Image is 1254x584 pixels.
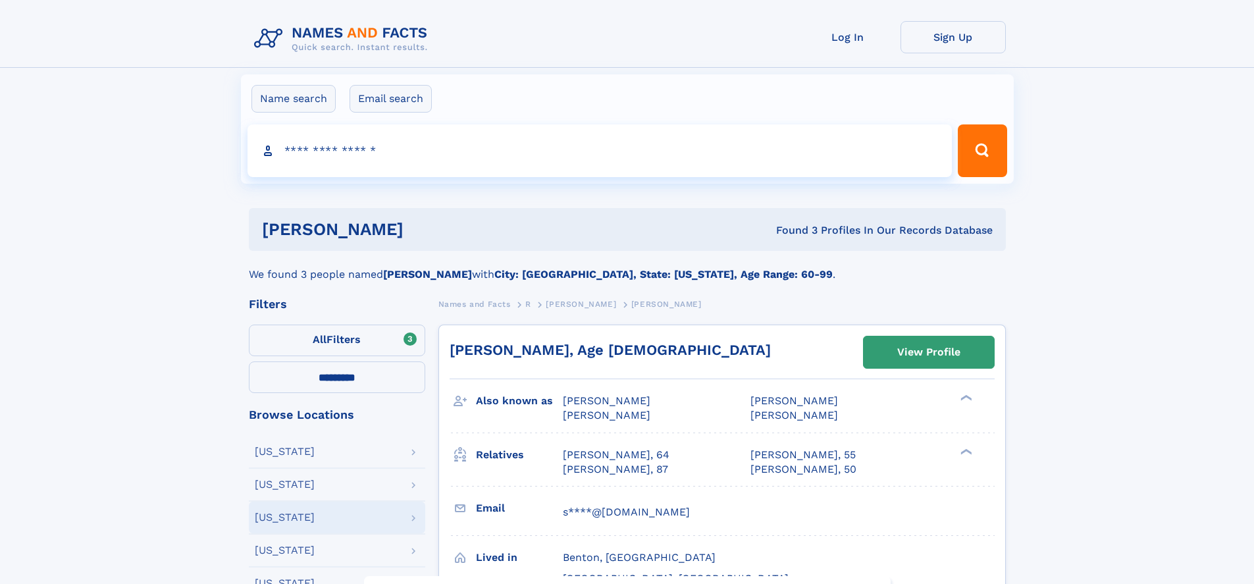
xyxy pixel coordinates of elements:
button: Search Button [958,124,1006,177]
h1: [PERSON_NAME] [262,221,590,238]
span: All [313,333,327,346]
div: [US_STATE] [255,545,315,556]
div: [US_STATE] [255,446,315,457]
h3: Also known as [476,390,563,412]
b: [PERSON_NAME] [383,268,472,280]
div: ❯ [957,394,973,402]
a: View Profile [864,336,994,368]
div: ❯ [957,447,973,456]
div: [US_STATE] [255,479,315,490]
a: [PERSON_NAME], Age [DEMOGRAPHIC_DATA] [450,342,771,358]
h3: Relatives [476,444,563,466]
b: City: [GEOGRAPHIC_DATA], State: [US_STATE], Age Range: 60-99 [494,268,833,280]
div: [US_STATE] [255,512,315,523]
a: R [525,296,531,312]
span: [PERSON_NAME] [750,409,838,421]
input: search input [248,124,953,177]
a: [PERSON_NAME], 50 [750,462,856,477]
span: [PERSON_NAME] [546,300,616,309]
span: [PERSON_NAME] [563,394,650,407]
img: Logo Names and Facts [249,21,438,57]
a: [PERSON_NAME], 87 [563,462,668,477]
a: [PERSON_NAME], 55 [750,448,856,462]
a: Names and Facts [438,296,511,312]
span: [PERSON_NAME] [631,300,702,309]
div: Filters [249,298,425,310]
span: Benton, [GEOGRAPHIC_DATA] [563,551,716,564]
div: Found 3 Profiles In Our Records Database [590,223,993,238]
a: Log In [795,21,901,53]
span: [PERSON_NAME] [563,409,650,421]
a: [PERSON_NAME] [546,296,616,312]
div: View Profile [897,337,960,367]
span: [PERSON_NAME] [750,394,838,407]
div: We found 3 people named with . [249,251,1006,282]
a: Sign Up [901,21,1006,53]
label: Name search [251,85,336,113]
div: Browse Locations [249,409,425,421]
h3: Email [476,497,563,519]
label: Email search [350,85,432,113]
label: Filters [249,325,425,356]
h3: Lived in [476,546,563,569]
a: [PERSON_NAME], 64 [563,448,669,462]
span: R [525,300,531,309]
